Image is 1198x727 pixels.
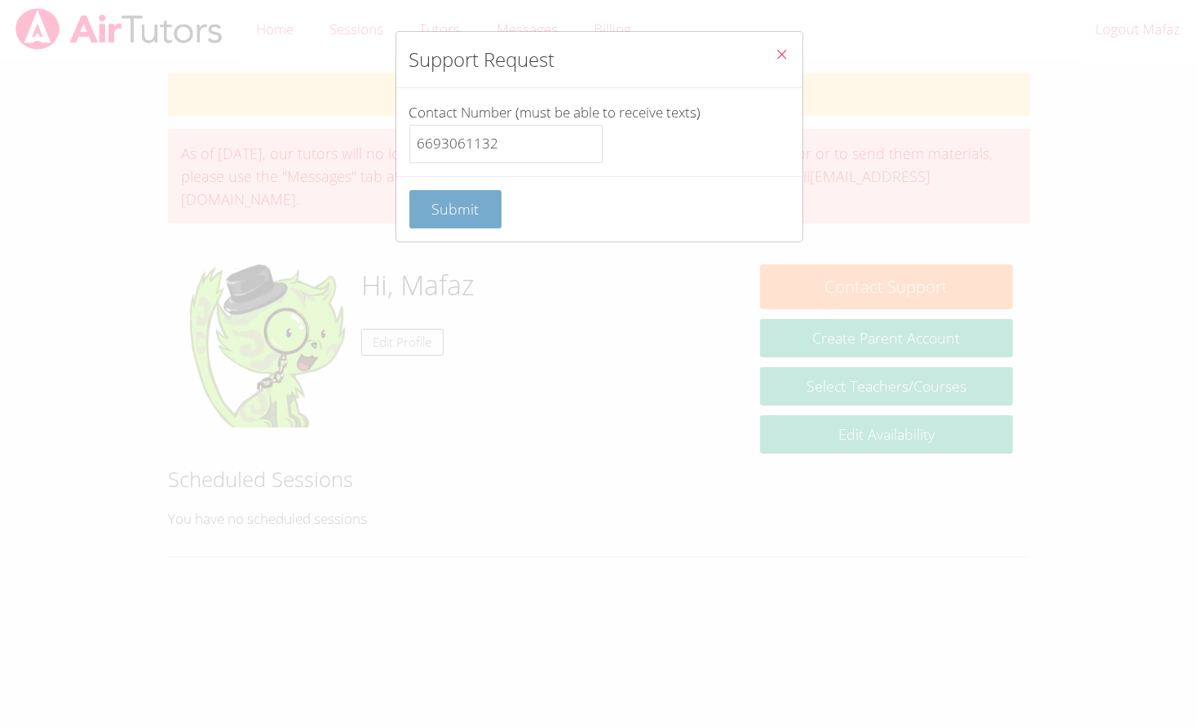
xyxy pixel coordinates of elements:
[431,199,479,219] span: Submit
[409,103,789,163] label: Contact Number (must be able to receive texts)
[409,45,555,74] h2: Support Request
[409,125,603,164] input: Contact Number (must be able to receive texts)
[409,190,502,228] button: Submit
[763,32,802,82] button: Close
